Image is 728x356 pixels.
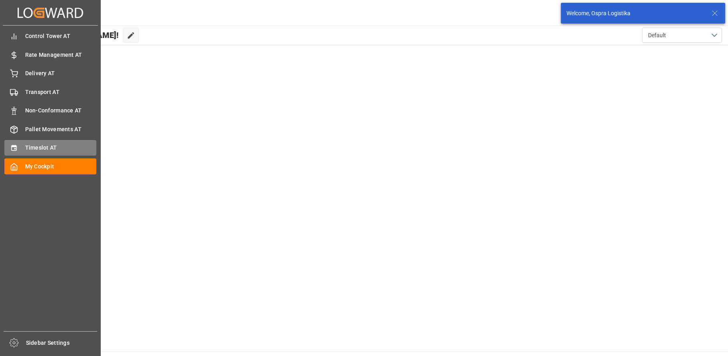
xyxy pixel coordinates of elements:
span: My Cockpit [25,162,97,171]
a: Non-Conformance AT [4,103,96,118]
span: Transport AT [25,88,97,96]
span: Non-Conformance AT [25,106,97,115]
span: Sidebar Settings [26,339,98,347]
a: My Cockpit [4,158,96,174]
a: Delivery AT [4,66,96,81]
span: Rate Management AT [25,51,97,59]
button: open menu [642,28,722,43]
span: Control Tower AT [25,32,97,40]
span: Timeslot AT [25,144,97,152]
a: Timeslot AT [4,140,96,156]
a: Transport AT [4,84,96,100]
a: Rate Management AT [4,47,96,62]
a: Pallet Movements AT [4,121,96,137]
div: Welcome, Ospra Logistika [566,9,704,18]
span: Delivery AT [25,69,97,78]
span: Pallet Movements AT [25,125,97,134]
span: Default [648,31,666,40]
